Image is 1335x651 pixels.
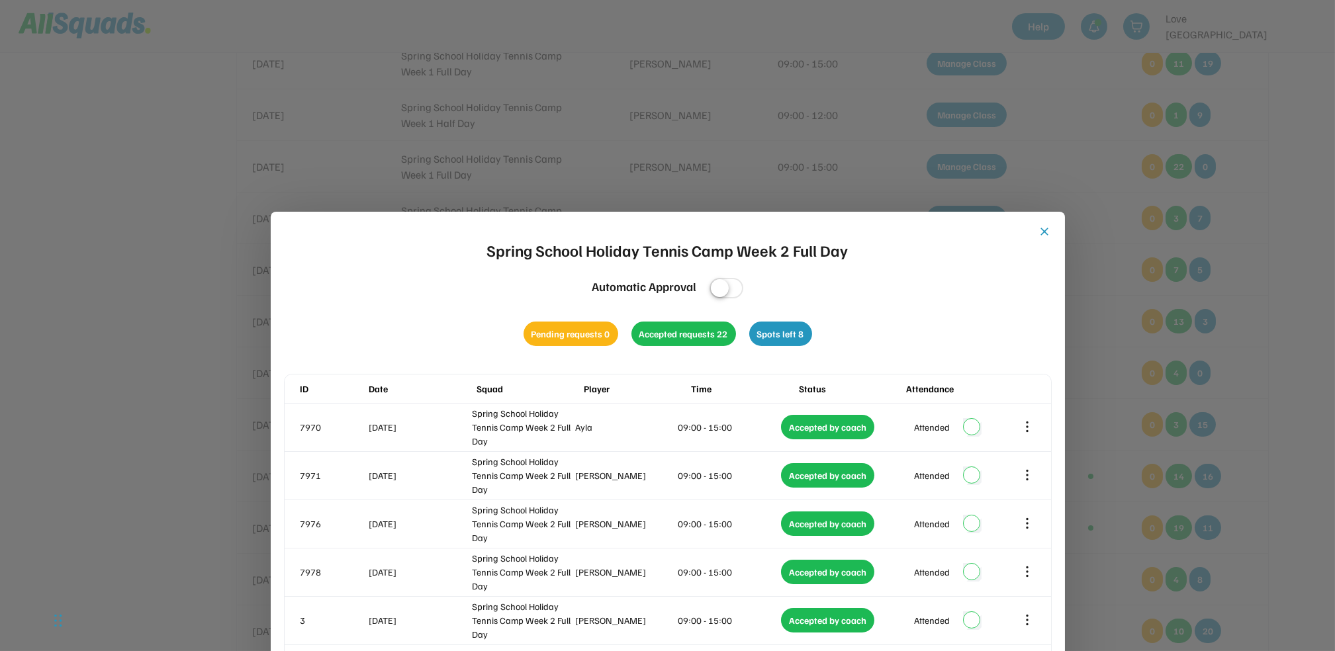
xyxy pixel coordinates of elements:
div: ID [300,382,367,396]
div: Squad [477,382,581,396]
div: Attended [914,420,950,434]
div: Ayla [575,420,676,434]
div: [PERSON_NAME] [575,468,676,482]
button: close [1038,225,1052,238]
div: Time [691,382,796,396]
div: [DATE] [369,565,470,579]
div: 09:00 - 15:00 [678,613,779,627]
div: 7970 [300,420,367,434]
div: Accepted by coach [781,511,874,536]
div: Attended [914,517,950,531]
div: [DATE] [369,468,470,482]
div: Spring School Holiday Tennis Camp Week 2 Full Day [472,455,573,496]
div: [PERSON_NAME] [575,517,676,531]
div: Player [584,382,688,396]
div: 7971 [300,468,367,482]
div: [DATE] [369,613,470,627]
div: Spring School Holiday Tennis Camp Week 2 Full Day [472,406,573,448]
div: Spring School Holiday Tennis Camp Week 2 Full Day [487,238,849,262]
div: Accepted requests 22 [631,322,736,346]
div: Spring School Holiday Tennis Camp Week 2 Full Day [472,599,573,641]
div: Accepted by coach [781,463,874,488]
div: Date [369,382,474,396]
div: Attendance [906,382,1011,396]
div: 7978 [300,565,367,579]
div: Accepted by coach [781,608,874,632]
div: Spring School Holiday Tennis Camp Week 2 Full Day [472,503,573,544]
div: 7976 [300,517,367,531]
div: 09:00 - 15:00 [678,468,779,482]
div: Status [799,382,903,396]
div: Attended [914,613,950,627]
div: [DATE] [369,517,470,531]
div: Spots left 8 [749,322,812,346]
div: Automatic Approval [592,278,696,296]
div: Attended [914,565,950,579]
div: Accepted by coach [781,560,874,584]
div: Spring School Holiday Tennis Camp Week 2 Full Day [472,551,573,593]
div: 09:00 - 15:00 [678,517,779,531]
div: Accepted by coach [781,415,874,439]
div: Pending requests 0 [524,322,618,346]
div: [DATE] [369,420,470,434]
div: Attended [914,468,950,482]
div: 09:00 - 15:00 [678,420,779,434]
div: [PERSON_NAME] [575,565,676,579]
div: 09:00 - 15:00 [678,565,779,579]
div: 3 [300,613,367,627]
div: [PERSON_NAME] [575,613,676,627]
